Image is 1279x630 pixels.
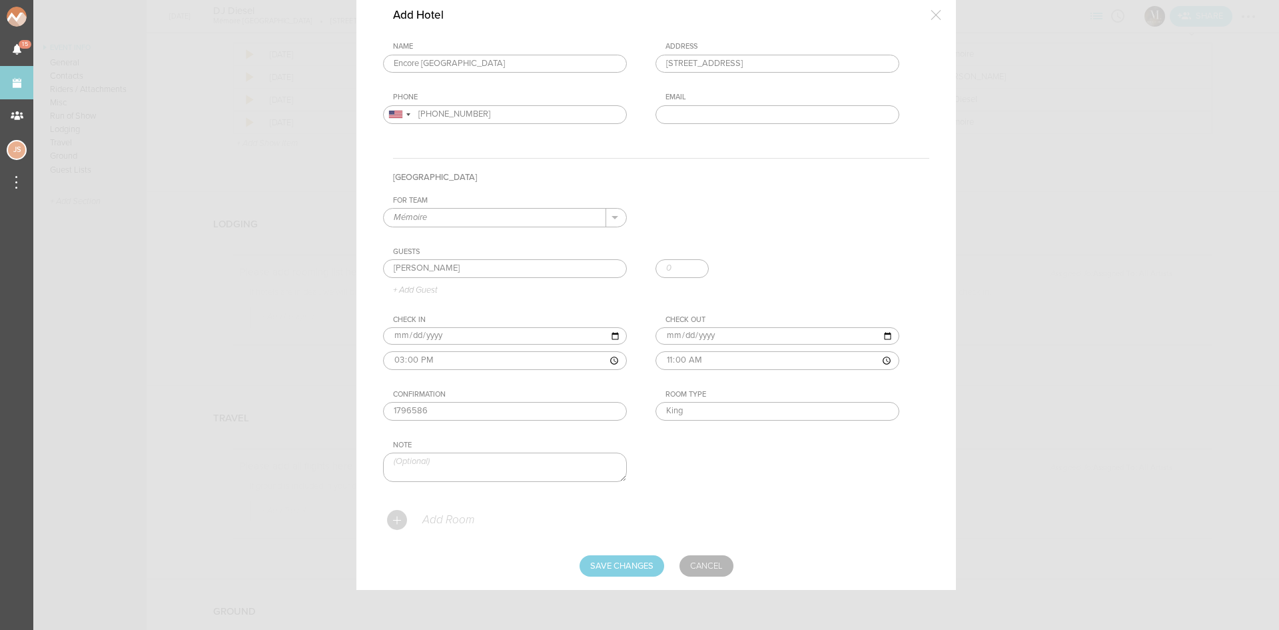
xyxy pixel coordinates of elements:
h4: [GEOGRAPHIC_DATA] [393,158,929,196]
a: + Add Guest [383,285,438,293]
div: Jessica Smith [7,140,27,160]
span: 15 [19,40,31,49]
div: Address [665,42,899,51]
input: (201) 555-0123 [383,105,627,124]
div: Phone [393,93,627,102]
p: Add Room [421,513,474,527]
div: Check In [393,315,627,325]
a: Add Room [387,515,474,523]
h4: Add Hotel [393,8,464,22]
div: Note [393,441,627,450]
div: Room Type [665,390,899,399]
input: Select a Team (Required) [384,209,606,226]
p: + Add Guest [383,285,438,295]
input: Guest Name [383,259,627,278]
div: Email [665,93,899,102]
div: Check Out [665,315,899,325]
div: Confirmation [393,390,627,399]
input: ––:–– –– [655,351,899,370]
input: 0 [655,259,709,278]
img: NOMAD [7,7,82,27]
input: ––:–– –– [383,351,627,370]
button: . [606,209,626,226]
input: Save Changes [580,555,664,577]
div: For Team [393,196,627,205]
div: United States: +1 [384,106,414,123]
div: Guests [393,247,929,257]
a: Cancel [679,555,733,577]
div: Name [393,42,627,51]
